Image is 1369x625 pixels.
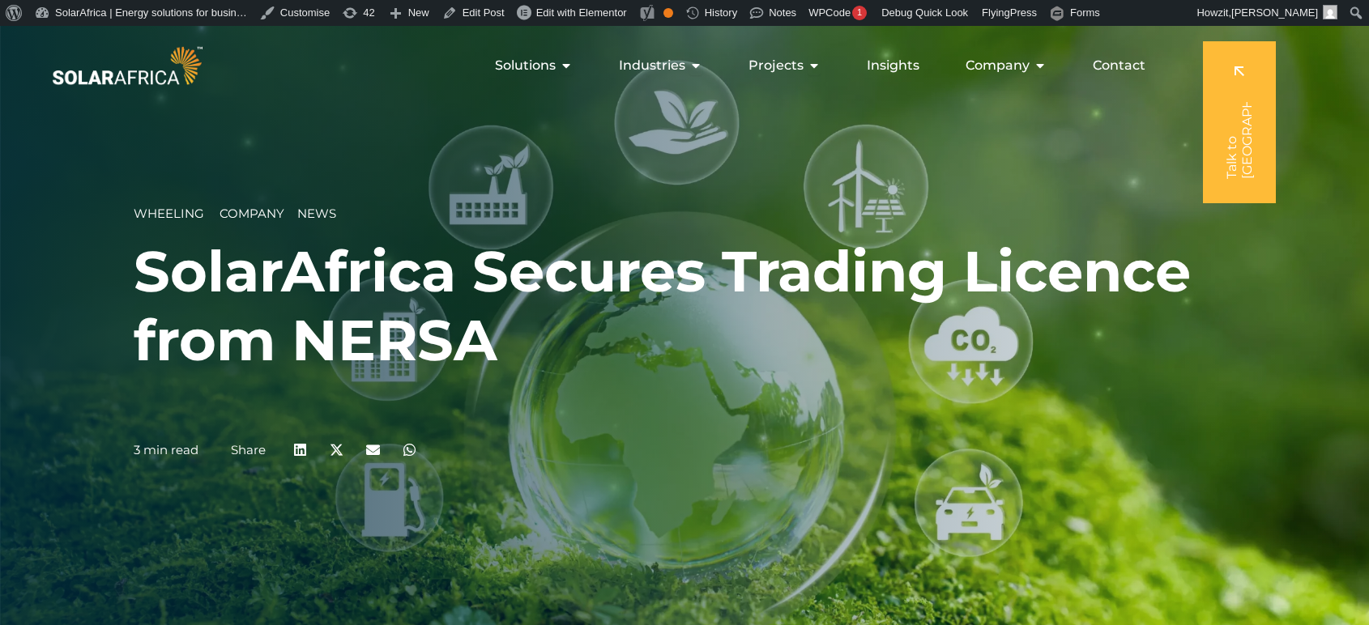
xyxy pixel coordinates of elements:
[748,56,804,75] span: Projects
[206,49,1158,82] nav: Menu
[391,432,428,468] div: Share on whatsapp
[1093,56,1145,75] a: Contact
[495,56,556,75] span: Solutions
[355,432,391,468] div: Share on email
[284,206,297,221] span: __
[134,237,1235,375] h1: SolarAfrica Secures Trading Licence from NERSA
[231,442,266,457] a: Share
[134,443,198,457] p: 3 min read
[220,206,284,221] span: Company
[318,432,355,468] div: Share on x-twitter
[1231,6,1318,19] span: [PERSON_NAME]
[867,56,919,75] a: Insights
[966,56,1030,75] span: Company
[852,6,867,20] div: 1
[536,6,627,19] span: Edit with Elementor
[134,206,204,221] span: Wheeling
[297,206,336,221] span: News
[663,8,673,18] div: OK
[619,56,685,75] span: Industries
[206,49,1158,82] div: Menu Toggle
[282,432,318,468] div: Share on linkedin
